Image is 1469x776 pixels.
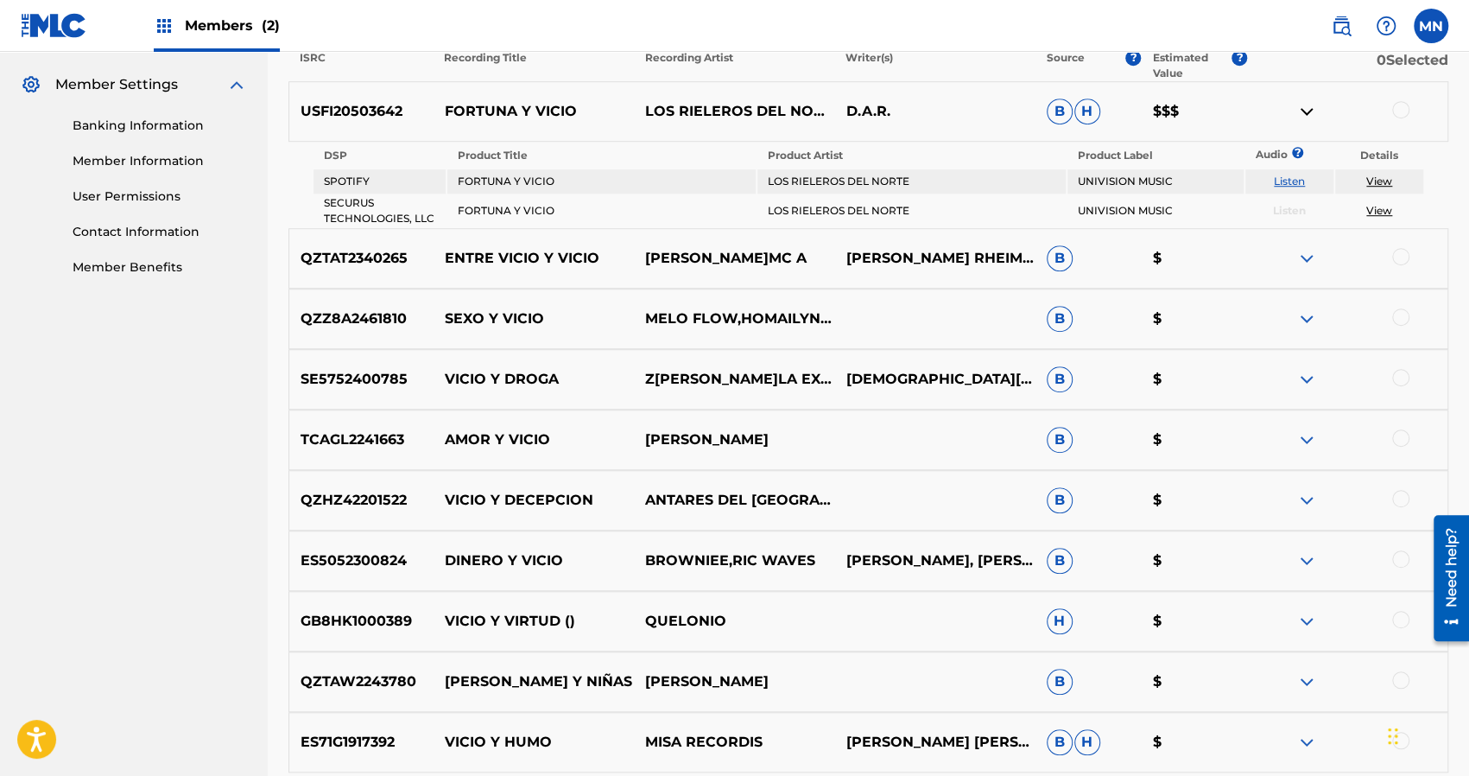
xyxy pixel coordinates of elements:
[289,550,434,571] p: ES5052300824
[73,188,247,206] a: User Permissions
[633,50,834,81] p: Recording Artist
[1296,550,1317,571] img: expand
[1296,671,1317,692] img: expand
[313,195,446,226] td: SECURUS TECHNOLOGIES, LLC
[834,369,1035,390] p: [DEMOGRAPHIC_DATA][PERSON_NAME]
[313,143,446,168] th: DSP
[1297,147,1298,158] span: ?
[1245,203,1333,219] p: Listen
[757,143,1066,168] th: Product Artist
[1141,490,1247,511] p: $
[185,16,280,35] span: Members
[434,308,634,329] p: SEXO Y VICIO
[1247,50,1448,81] p: 0 Selected
[1421,509,1469,648] iframe: Resource Center
[226,74,247,95] img: expand
[834,248,1035,269] p: [PERSON_NAME] RHEIMON [PERSON_NAME]
[434,550,634,571] p: DINERO Y VICIO
[1047,669,1073,695] span: B
[1047,427,1073,453] span: B
[154,16,174,36] img: Top Rightsholders
[1047,548,1073,574] span: B
[834,732,1035,753] p: [PERSON_NAME] [PERSON_NAME]
[1074,729,1100,755] span: H
[434,101,634,122] p: FORTUNA Y VICIO
[289,308,434,329] p: QZZ8A2461810
[1331,16,1352,36] img: search
[73,223,247,241] a: Contact Information
[1125,50,1141,66] span: ?
[1296,248,1317,269] img: expand
[1047,306,1073,332] span: B
[1369,9,1403,43] div: Help
[634,550,834,571] p: BROWNIEE,RIC WAVES
[289,611,434,632] p: GB8HK1000389
[1141,671,1247,692] p: $
[289,490,434,511] p: QZHZ42201522
[834,101,1035,122] p: D.A.R.
[1074,99,1100,124] span: H
[1376,16,1396,36] img: help
[289,248,434,269] p: QZTAT2340265
[434,369,634,390] p: VICIO Y DROGA
[1067,143,1244,168] th: Product Label
[1383,693,1469,776] iframe: Chat Widget
[434,611,634,632] p: VICIO Y VIRTUD ()
[447,143,756,168] th: Product Title
[289,101,434,122] p: USFI20503642
[1296,732,1317,753] img: expand
[288,50,433,81] p: ISRC
[1067,195,1244,226] td: UNIVISION MUSIC
[1141,248,1247,269] p: $
[433,50,634,81] p: Recording Title
[447,169,756,194] td: FORTUNA Y VICIO
[634,671,834,692] p: [PERSON_NAME]
[55,74,178,95] span: Member Settings
[1141,369,1247,390] p: $
[1414,9,1448,43] div: User Menu
[1141,732,1247,753] p: $
[21,74,41,95] img: Member Settings
[1296,429,1317,450] img: expand
[634,732,834,753] p: MISA RECORDIS
[1296,308,1317,329] img: expand
[434,671,634,692] p: [PERSON_NAME] Y NIÑAS
[434,490,634,511] p: VICIO Y DECEPCION
[434,248,634,269] p: ENTRE VICIO Y VICIO
[834,550,1035,571] p: [PERSON_NAME], [PERSON_NAME]
[1047,366,1073,392] span: B
[1296,369,1317,390] img: expand
[1245,147,1266,162] p: Audio
[834,50,1035,81] p: Writer(s)
[1047,608,1073,634] span: H
[757,195,1066,226] td: LOS RIELEROS DEL NORTE
[634,429,834,450] p: [PERSON_NAME]
[634,101,834,122] p: LOS RIELEROS DEL NORTE
[447,195,756,226] td: FORTUNA Y VICIO
[1047,50,1085,81] p: Source
[73,152,247,170] a: Member Information
[289,732,434,753] p: ES71G1917392
[289,671,434,692] p: QZTAW2243780
[1067,169,1244,194] td: UNIVISION MUSIC
[1141,429,1247,450] p: $
[757,169,1066,194] td: LOS RIELEROS DEL NORTE
[1232,50,1247,66] span: ?
[73,258,247,277] a: Member Benefits
[1153,50,1232,81] p: Estimated Value
[21,13,87,38] img: MLC Logo
[1047,729,1073,755] span: B
[1141,611,1247,632] p: $
[634,490,834,511] p: ANTARES DEL [GEOGRAPHIC_DATA]
[634,369,834,390] p: Z[PERSON_NAME]LA EXPERIENCIA
[634,248,834,269] p: [PERSON_NAME]MC A
[1296,611,1317,632] img: expand
[1388,710,1398,762] div: Drag
[634,308,834,329] p: MELO FLOW,HOMAILYN806
[1366,175,1392,188] a: View
[73,117,247,135] a: Banking Information
[289,429,434,450] p: TCAGL2241663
